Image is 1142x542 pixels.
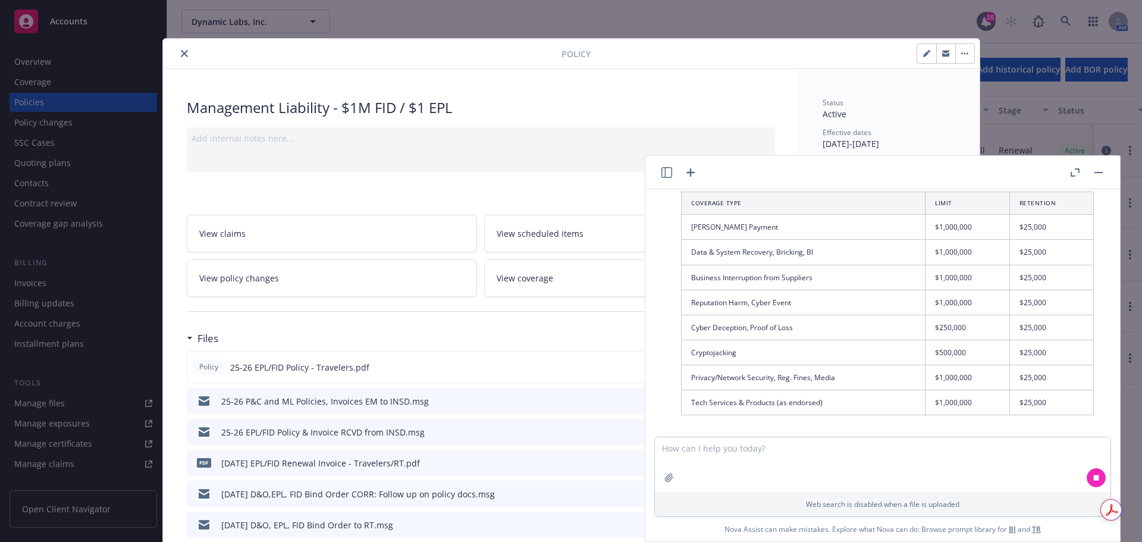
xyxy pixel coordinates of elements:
[1009,524,1016,534] a: BI
[221,519,393,531] div: [DATE] D&O, EPL, FID Bind Order to RT.msg
[1009,192,1093,215] th: Retention
[682,340,925,365] td: Cryptojacking
[199,272,279,284] span: View policy changes
[925,315,1010,340] td: $250,000
[221,488,495,500] div: [DATE] D&O,EPL, FID Bind Order CORR: Follow up on policy docs.msg
[823,108,846,120] span: Active
[497,227,583,240] span: View scheduled items
[177,46,192,61] button: close
[823,127,871,137] span: Effective dates
[925,290,1010,315] td: $1,000,000
[187,331,218,346] div: Files
[925,365,1010,390] td: $1,000,000
[221,426,425,438] div: 25-26 EPL/FID Policy & Invoice RCVD from INSD.msg
[823,98,843,108] span: Status
[925,390,1010,415] td: $1,000,000
[187,215,478,252] a: View claims
[682,290,925,315] td: Reputation Harm, Cyber Event
[1009,240,1093,265] td: $25,000
[187,98,775,118] div: Management Liability - $1M FID / $1 EPL
[925,240,1010,265] td: $1,000,000
[925,215,1010,240] td: $1,000,000
[925,265,1010,290] td: $1,000,000
[187,259,478,297] a: View policy changes
[497,272,553,284] span: View coverage
[1009,315,1093,340] td: $25,000
[192,132,770,145] div: Add internal notes here...
[484,215,775,252] a: View scheduled items
[561,48,591,60] span: Policy
[197,362,221,372] span: Policy
[484,259,775,297] a: View coverage
[681,435,752,446] span: Additional Notes:
[197,458,211,467] span: pdf
[1009,265,1093,290] td: $25,000
[682,365,925,390] td: Privacy/Network Security, Reg. Fines, Media
[1009,215,1093,240] td: $25,000
[682,240,925,265] td: Data & System Recovery, Bricking, BI
[221,457,420,469] div: [DATE] EPL/FID Renewal Invoice - Travelers/RT.pdf
[682,265,925,290] td: Business Interruption from Suppliers
[925,192,1010,215] th: Limit
[1032,524,1041,534] a: TR
[1009,340,1093,365] td: $25,000
[1009,365,1093,390] td: $25,000
[682,390,925,415] td: Tech Services & Products (as endorsed)
[682,192,925,215] th: Coverage Type
[682,315,925,340] td: Cyber Deception, Proof of Loss
[724,517,1041,541] span: Nova Assist can make mistakes. Explore what Nova can do: Browse prompt library for and
[925,340,1010,365] td: $500,000
[1009,290,1093,315] td: $25,000
[230,361,369,374] span: 25-26 EPL/FID Policy - Travelers.pdf
[823,127,956,150] div: [DATE] - [DATE]
[1009,390,1093,415] td: $25,000
[682,215,925,240] td: [PERSON_NAME] Payment
[197,331,218,346] h3: Files
[221,395,429,408] div: 25-26 P&C and ML Policies, Invoices EM to INSD.msg
[662,499,1103,509] p: Web search is disabled when a file is uploaded
[199,227,246,240] span: View claims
